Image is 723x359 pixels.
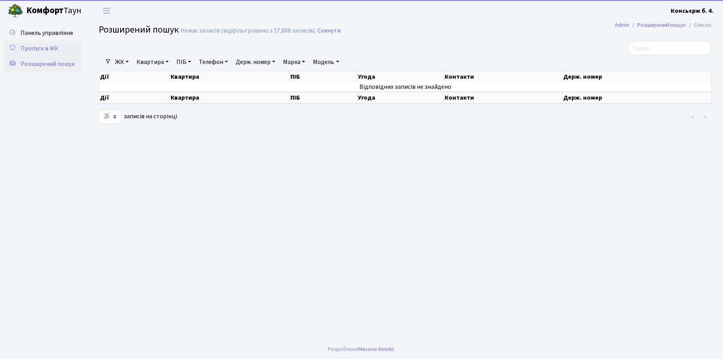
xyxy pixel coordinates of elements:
[290,92,357,104] th: ПІБ
[181,27,316,35] div: Немає записів (відфільтровано з 17,888 записів).
[637,21,686,29] a: Розширений пошук
[563,92,711,104] th: Держ. номер
[4,56,81,72] a: Розширений пошук
[99,82,711,91] td: Відповідних записів не знайдено
[233,55,278,69] a: Держ. номер
[603,17,723,33] nav: breadcrumb
[170,92,290,104] th: Квартира
[671,6,714,16] a: Консьєрж б. 4.
[290,71,357,82] th: ПІБ
[133,55,172,69] a: Квартира
[563,71,711,82] th: Держ. номер
[317,27,341,35] a: Скинути
[615,21,629,29] a: Admin
[99,109,121,124] select: записів на сторінці
[328,345,395,354] div: Розроблено .
[21,44,59,53] span: Пропуск в ЖК
[196,55,231,69] a: Телефон
[627,41,711,55] input: Пошук...
[99,109,177,124] label: записів на сторінці
[26,4,64,17] b: Комфорт
[170,71,290,82] th: Квартира
[357,71,444,82] th: Угода
[4,41,81,56] a: Пропуск в ЖК
[99,92,170,104] th: Дії
[99,71,170,82] th: Дії
[671,7,714,15] b: Консьєрж б. 4.
[358,345,394,353] a: Massive Kinetic
[444,92,563,104] th: Контакти
[280,55,308,69] a: Марка
[173,55,194,69] a: ПІБ
[99,23,179,36] span: Розширений пошук
[112,55,132,69] a: ЖК
[444,71,563,82] th: Контакти
[357,92,444,104] th: Угода
[686,21,711,29] li: Список
[310,55,342,69] a: Модель
[4,25,81,41] a: Панель управління
[21,29,73,37] span: Панель управління
[21,60,75,68] span: Розширений пошук
[8,3,23,19] img: logo.png
[26,4,81,17] span: Таун
[97,4,116,17] button: Переключити навігацію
